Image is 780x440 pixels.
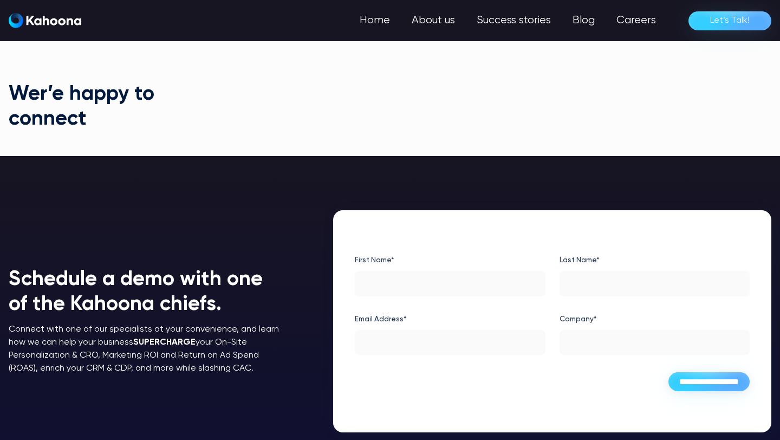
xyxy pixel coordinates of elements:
a: home [9,13,81,29]
label: First Name* [355,251,545,269]
label: Last Name* [560,251,750,269]
a: Careers [606,10,667,31]
h1: Schedule a demo with one of the Kahoona chiefs. [9,268,285,317]
a: About us [401,10,466,31]
a: Success stories [466,10,562,31]
a: Blog [562,10,606,31]
img: Kahoona logo white [9,13,81,28]
p: Connect with one of our specialists at your convenience, and learn how we can help your business ... [9,323,285,375]
form: Demo Form [355,251,750,392]
h1: Wer’e happy to connect [9,82,162,132]
label: Company* [560,310,750,328]
a: Let’s Talk! [688,11,771,30]
div: Let’s Talk! [710,12,750,29]
a: Home [349,10,401,31]
label: Email Address* [355,310,545,328]
strong: SUPERCHARGE [133,338,196,347]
